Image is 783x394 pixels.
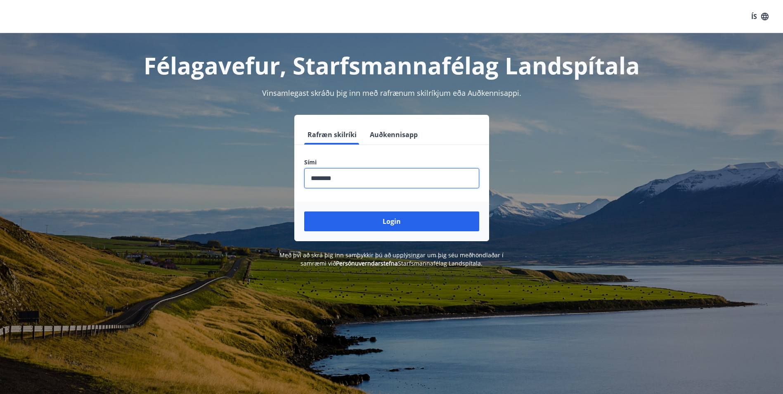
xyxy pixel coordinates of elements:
[104,50,679,81] h1: Félagavefur, Starfsmannafélag Landspítala
[747,9,773,24] button: ÍS
[336,259,398,267] a: Persónuverndarstefna
[304,211,479,231] button: Login
[304,125,360,145] button: Rafræn skilríki
[367,125,421,145] button: Auðkennisapp
[304,158,479,166] label: Sími
[262,88,521,98] span: Vinsamlegast skráðu þig inn með rafrænum skilríkjum eða Auðkennisappi.
[279,251,504,267] span: Með því að skrá þig inn samþykkir þú að upplýsingar um þig séu meðhöndlaðar í samræmi við Starfsm...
